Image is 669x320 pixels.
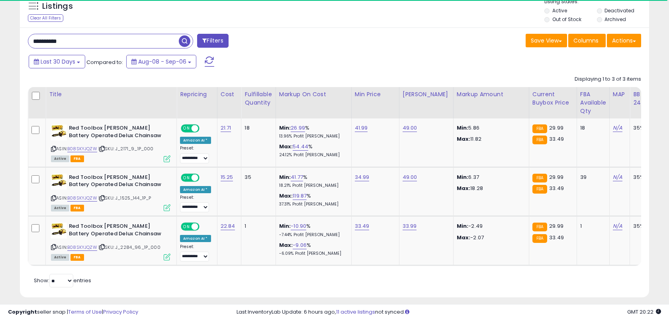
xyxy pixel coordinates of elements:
strong: Copyright [8,308,37,316]
a: 54.44 [293,143,308,151]
strong: Max: [457,184,471,192]
strong: Min: [457,124,469,132]
strong: Min: [457,222,469,230]
span: OFF [198,125,211,132]
a: B08SKYJQZW [67,145,97,152]
small: FBA [532,174,547,182]
span: All listings currently available for purchase on Amazon [51,155,69,162]
div: 35% [633,124,659,132]
span: | SKU: J_2171_9_1P_000 [98,145,154,152]
div: 1 [245,223,269,230]
b: Min: [279,222,291,230]
div: Cost [221,90,238,99]
b: Red Toolbox [PERSON_NAME] Battery Operated Delux Chainsaw [69,124,166,141]
span: 29.99 [549,173,563,181]
a: 11 active listings [336,308,375,316]
img: 51y6Gk8kSJL._SL40_.jpg [51,174,67,190]
div: 35 [245,174,269,181]
div: Clear All Filters [28,14,63,22]
b: Max: [279,241,293,249]
p: 24.12% Profit [PERSON_NAME] [279,152,345,158]
div: Markup Amount [457,90,526,99]
a: B08SKYJQZW [67,244,97,251]
div: 35% [633,223,659,230]
button: Filters [197,34,228,48]
small: FBA [532,234,547,243]
div: % [279,124,345,139]
a: 33.99 [403,222,417,230]
a: -9.06 [293,241,307,249]
span: OFF [198,223,211,230]
b: Red Toolbox [PERSON_NAME] Battery Operated Delux Chainsaw [69,223,166,239]
span: 33.49 [549,234,564,241]
b: Min: [279,173,291,181]
span: 29.99 [549,124,563,132]
div: seller snap | | [8,308,138,316]
div: 18 [580,124,603,132]
div: Preset: [180,244,211,262]
div: Preset: [180,145,211,163]
div: % [279,143,345,158]
span: ON [182,174,192,181]
a: 119.87 [293,192,307,200]
a: Terms of Use [68,308,102,316]
div: Amazon AI * [180,137,211,144]
a: 49.00 [403,124,417,132]
span: 2025-10-7 20:22 GMT [627,308,661,316]
p: -2.49 [457,223,523,230]
span: Last 30 Days [41,58,75,66]
span: All listings currently available for purchase on Amazon [51,254,69,261]
strong: Min: [457,173,469,181]
img: 51y6Gk8kSJL._SL40_.jpg [51,124,67,140]
p: 37.31% Profit [PERSON_NAME] [279,202,345,207]
a: 22.84 [221,222,235,230]
p: 18.28 [457,185,523,192]
div: Current Buybox Price [532,90,573,107]
p: -7.44% Profit [PERSON_NAME] [279,232,345,238]
a: 33.49 [355,222,370,230]
a: 41.99 [355,124,368,132]
b: Red Toolbox [PERSON_NAME] Battery Operated Delux Chainsaw [69,174,166,190]
div: FBA Available Qty [580,90,606,115]
a: Privacy Policy [103,308,138,316]
div: ASIN: [51,124,170,161]
span: Aug-08 - Sep-06 [138,58,186,66]
a: 26.99 [291,124,305,132]
a: 49.00 [403,173,417,181]
a: 34.99 [355,173,370,181]
span: 33.49 [549,135,564,143]
span: ON [182,125,192,132]
span: Columns [573,37,599,45]
span: OFF [198,174,211,181]
div: % [279,223,345,237]
a: 15.25 [221,173,233,181]
b: Max: [279,192,293,200]
div: 18 [245,124,269,132]
b: Max: [279,143,293,150]
img: 51y6Gk8kSJL._SL40_.jpg [51,223,67,239]
label: Archived [604,16,626,23]
small: FBA [532,124,547,133]
button: Columns [568,34,606,47]
div: ASIN: [51,223,170,260]
button: Aug-08 - Sep-06 [126,55,196,68]
span: Show: entries [34,277,91,284]
div: Repricing [180,90,214,99]
div: % [279,174,345,188]
span: | SKU: J_2284_96_1P_000 [98,244,160,250]
p: 18.21% Profit [PERSON_NAME] [279,183,345,188]
p: 6.37 [457,174,523,181]
div: Title [49,90,173,99]
div: [PERSON_NAME] [403,90,450,99]
div: 1 [580,223,603,230]
a: 21.71 [221,124,231,132]
span: FBA [70,155,84,162]
strong: Max: [457,234,471,241]
div: 35% [633,174,659,181]
p: 11.82 [457,136,523,143]
label: Active [552,7,567,14]
div: Displaying 1 to 3 of 3 items [575,76,641,83]
button: Save View [526,34,567,47]
small: FBA [532,223,547,231]
span: ON [182,223,192,230]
